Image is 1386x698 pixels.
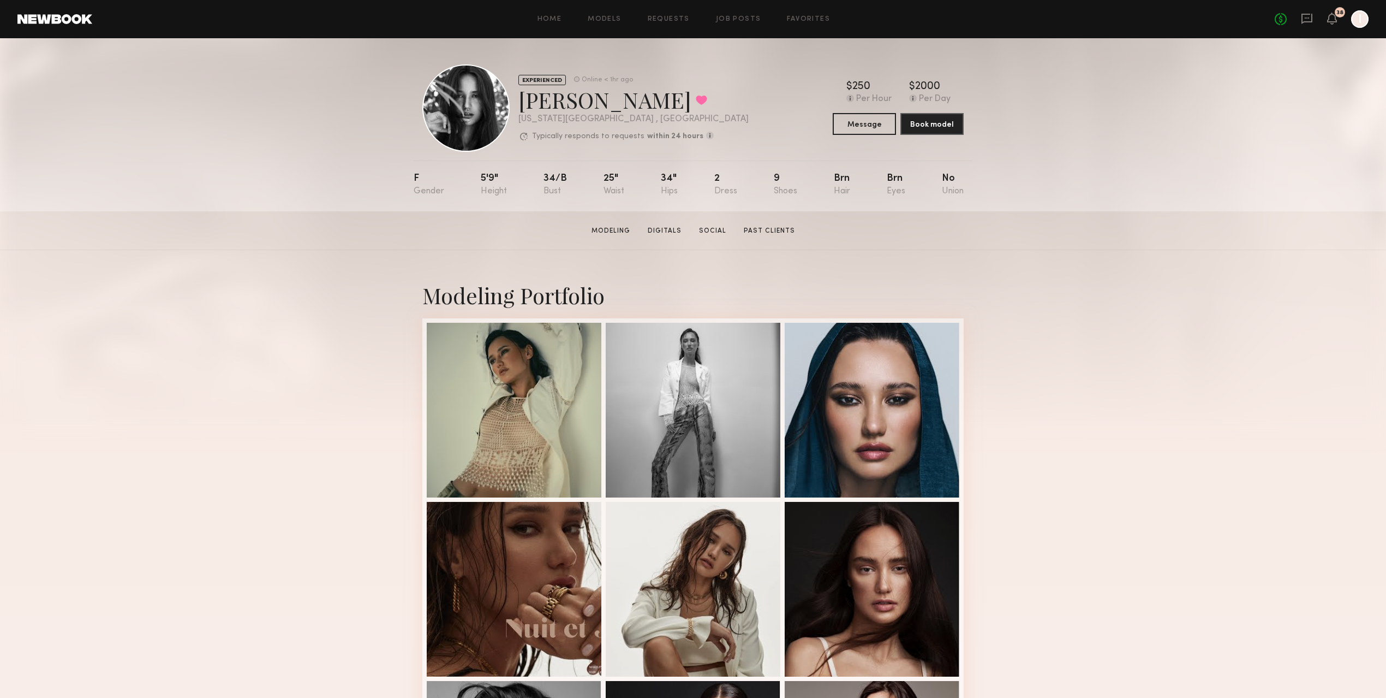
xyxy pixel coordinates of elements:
[834,174,850,196] div: Brn
[887,174,905,196] div: Brn
[942,174,964,196] div: No
[909,81,915,92] div: $
[846,81,852,92] div: $
[1336,10,1343,16] div: 38
[900,113,964,135] button: Book model
[532,133,644,140] p: Typically responds to requests
[647,133,703,140] b: within 24 hours
[714,174,737,196] div: 2
[518,75,566,85] div: EXPERIENCED
[604,174,624,196] div: 25"
[414,174,444,196] div: F
[856,94,892,104] div: Per Hour
[852,81,870,92] div: 250
[1351,10,1369,28] a: I
[587,226,635,236] a: Modeling
[661,174,678,196] div: 34"
[537,16,562,23] a: Home
[739,226,799,236] a: Past Clients
[716,16,761,23] a: Job Posts
[695,226,731,236] a: Social
[543,174,567,196] div: 34/b
[481,174,507,196] div: 5'9"
[774,174,797,196] div: 9
[518,85,749,114] div: [PERSON_NAME]
[648,16,690,23] a: Requests
[919,94,951,104] div: Per Day
[582,76,633,84] div: Online < 1hr ago
[422,281,964,310] div: Modeling Portfolio
[787,16,830,23] a: Favorites
[518,115,749,124] div: [US_STATE][GEOGRAPHIC_DATA] , [GEOGRAPHIC_DATA]
[643,226,686,236] a: Digitals
[915,81,940,92] div: 2000
[588,16,621,23] a: Models
[833,113,896,135] button: Message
